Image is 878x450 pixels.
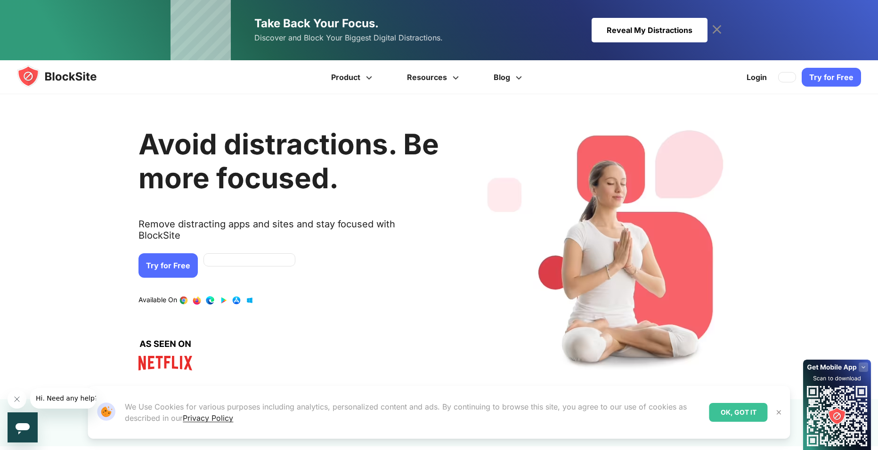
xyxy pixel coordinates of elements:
[138,296,177,305] text: Available On
[8,390,26,409] iframe: Close message
[741,66,772,88] a: Login
[592,18,707,42] div: Reveal My Distractions
[30,388,96,409] iframe: Message from company
[254,16,379,30] span: Take Back Your Focus.
[802,68,861,87] a: Try for Free
[391,60,478,94] a: Resources
[183,413,233,423] a: Privacy Policy
[125,401,701,424] p: We Use Cookies for various purposes including analytics, personalized content and ads. By continu...
[6,7,68,14] span: Hi. Need any help?
[709,403,768,422] div: OK, GOT IT
[8,412,38,442] iframe: Button to launch messaging window
[138,253,198,278] a: Try for Free
[254,31,443,45] span: Discover and Block Your Biggest Digital Distractions.
[315,60,391,94] a: Product
[478,60,541,94] a: Blog
[773,406,785,418] button: Close
[17,65,115,88] img: blocksite-icon.5d769676.svg
[138,218,439,249] text: Remove distracting apps and sites and stay focused with BlockSite
[775,409,783,416] img: Close
[138,127,439,195] h1: Avoid distractions. Be more focused.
